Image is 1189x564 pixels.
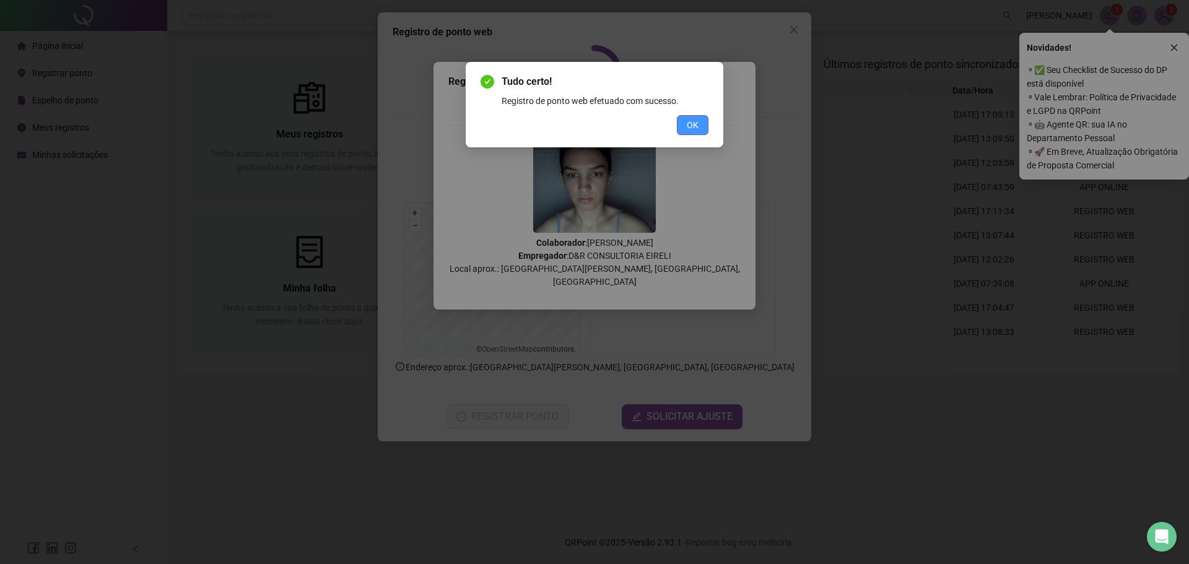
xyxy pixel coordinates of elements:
span: Tudo certo! [502,74,708,89]
div: Open Intercom Messenger [1147,522,1177,552]
div: Registro de ponto web efetuado com sucesso. [502,94,708,108]
span: OK [687,118,699,132]
span: check-circle [481,75,494,89]
button: OK [677,115,708,135]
